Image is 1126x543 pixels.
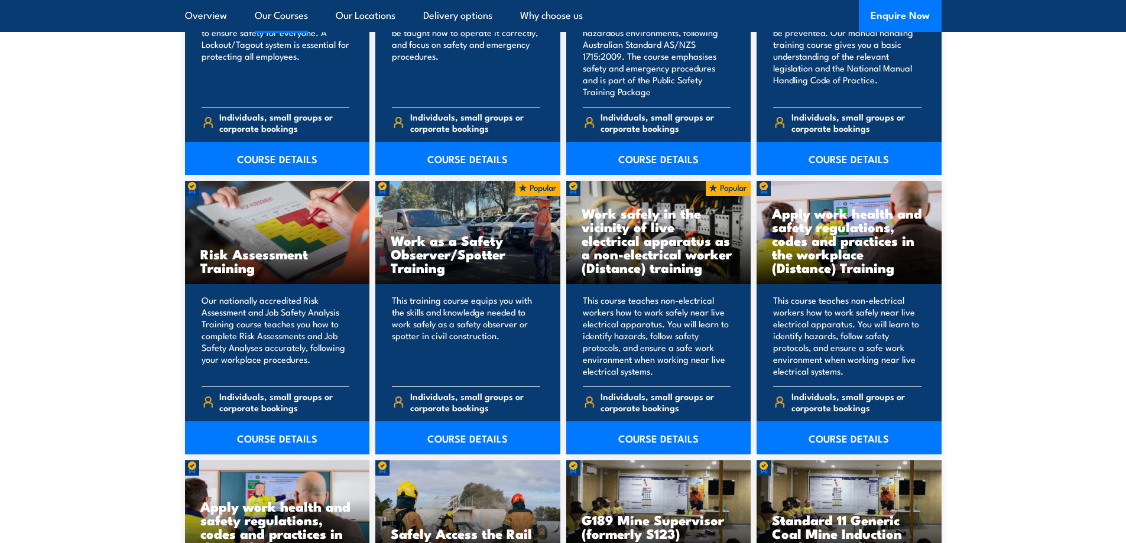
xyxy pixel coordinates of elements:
[202,294,350,377] p: Our nationally accredited Risk Assessment and Job Safety Analysis Training course teaches you how...
[791,391,921,413] span: Individuals, small groups or corporate bookings
[583,294,731,377] p: This course teaches non-electrical workers how to work safely near live electrical apparatus. You...
[185,142,370,175] a: COURSE DETAILS
[791,111,921,134] span: Individuals, small groups or corporate bookings
[391,233,545,274] h3: Work as a Safety Observer/Spotter Training
[582,206,736,274] h3: Work safely in the vicinity of live electrical apparatus as a non-electrical worker (Distance) tr...
[757,142,942,175] a: COURSE DETAILS
[375,421,560,454] a: COURSE DETAILS
[219,111,349,134] span: Individuals, small groups or corporate bookings
[773,294,921,377] p: This course teaches non-electrical workers how to work safely near live electrical apparatus. You...
[601,111,731,134] span: Individuals, small groups or corporate bookings
[219,391,349,413] span: Individuals, small groups or corporate bookings
[185,421,370,454] a: COURSE DETAILS
[757,421,942,454] a: COURSE DETAILS
[601,391,731,413] span: Individuals, small groups or corporate bookings
[410,391,540,413] span: Individuals, small groups or corporate bookings
[566,142,751,175] a: COURSE DETAILS
[392,294,540,377] p: This training course equips you with the skills and knowledge needed to work safely as a safety o...
[375,142,560,175] a: COURSE DETAILS
[772,206,926,274] h3: Apply work health and safety regulations, codes and practices in the workplace (Distance) Training
[410,111,540,134] span: Individuals, small groups or corporate bookings
[566,421,751,454] a: COURSE DETAILS
[200,247,355,274] h3: Risk Assessment Training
